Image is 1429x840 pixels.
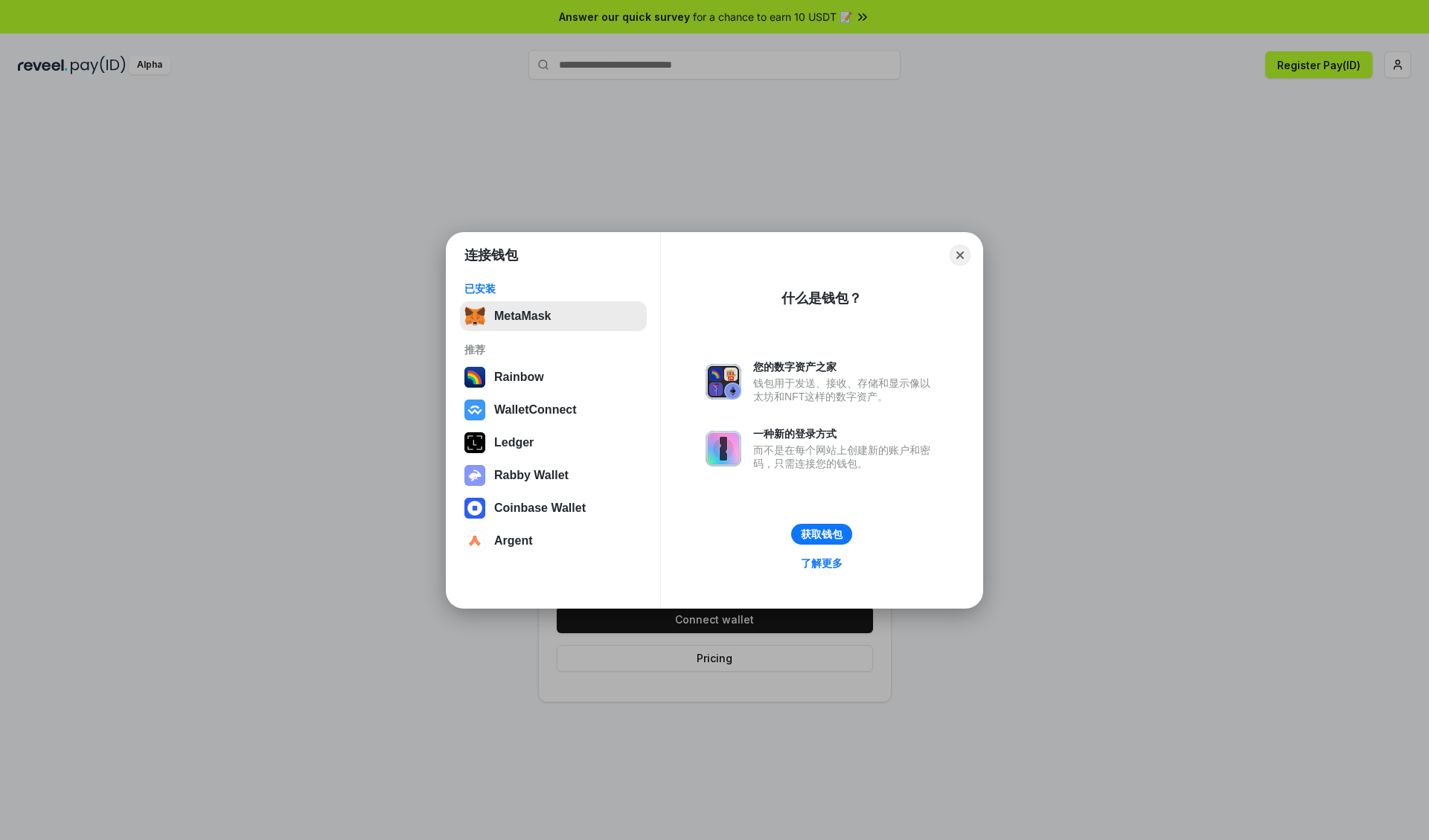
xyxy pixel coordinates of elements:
[460,362,647,392] button: Rainbow
[494,371,544,384] div: Rainbow
[950,245,971,266] button: Close
[464,343,642,356] div: 推荐
[494,501,586,515] div: Coinbase Wallet
[464,246,518,264] h1: 连接钱包
[464,530,485,551] img: svg+xml,%3Csvg%20width%3D%2228%22%20height%3D%2228%22%20viewBox%3D%220%200%2028%2028%22%20fill%3D...
[464,367,485,388] img: svg+xml,%3Csvg%20width%3D%22120%22%20height%3D%22120%22%20viewBox%3D%220%200%20120%20120%22%20fil...
[792,554,851,573] a: 了解更多
[494,310,551,323] div: MetaMask
[494,534,533,548] div: Argent
[753,427,938,440] div: 一种新的登录方式
[460,428,647,458] button: Ledger
[464,498,485,519] img: svg+xml,%3Csvg%20width%3D%2228%22%20height%3D%2228%22%20viewBox%3D%220%200%2028%2028%22%20fill%3D...
[781,289,862,307] div: 什么是钱包？
[464,465,485,486] img: svg+xml,%3Csvg%20xmlns%3D%22http%3A%2F%2Fwww.w3.org%2F2000%2Fsvg%22%20fill%3D%22none%22%20viewBox...
[464,282,642,295] div: 已安装
[460,461,647,490] button: Rabby Wallet
[464,432,485,453] img: svg+xml,%3Csvg%20xmlns%3D%22http%3A%2F%2Fwww.w3.org%2F2000%2Fsvg%22%20width%3D%2228%22%20height%3...
[460,526,647,556] button: Argent
[460,301,647,331] button: MetaMask
[791,524,852,545] button: 获取钱包
[494,403,577,417] div: WalletConnect
[706,364,741,400] img: svg+xml,%3Csvg%20xmlns%3D%22http%3A%2F%2Fwww.w3.org%2F2000%2Fsvg%22%20fill%3D%22none%22%20viewBox...
[464,400,485,420] img: svg+xml,%3Csvg%20width%3D%2228%22%20height%3D%2228%22%20viewBox%3D%220%200%2028%2028%22%20fill%3D...
[460,395,647,425] button: WalletConnect
[464,306,485,327] img: svg+xml,%3Csvg%20fill%3D%22none%22%20height%3D%2233%22%20viewBox%3D%220%200%2035%2033%22%20width%...
[801,528,843,541] div: 获取钱包
[753,360,938,373] div: 您的数字资产之家
[753,443,938,470] div: 而不是在每个网站上创建新的账户和密码，只需连接您的钱包。
[494,436,534,449] div: Ledger
[801,557,843,570] div: 了解更多
[460,493,647,523] button: Coinbase Wallet
[706,431,741,467] img: svg+xml,%3Csvg%20xmlns%3D%22http%3A%2F%2Fwww.w3.org%2F2000%2Fsvg%22%20fill%3D%22none%22%20viewBox...
[753,376,938,403] div: 钱包用于发送、接收、存储和显示像以太坊和NFT这样的数字资产。
[494,469,569,482] div: Rabby Wallet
